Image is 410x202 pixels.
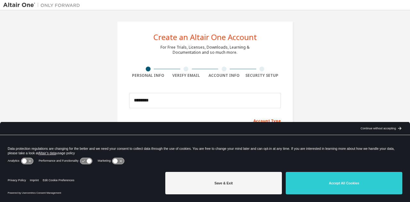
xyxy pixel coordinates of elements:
[3,2,83,8] img: Altair One
[167,73,205,78] div: Verify Email
[129,115,281,125] div: Account Type
[205,73,243,78] div: Account Info
[243,73,281,78] div: Security Setup
[129,73,167,78] div: Personal Info
[153,33,257,41] div: Create an Altair One Account
[160,45,250,55] div: For Free Trials, Licenses, Downloads, Learning & Documentation and so much more.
